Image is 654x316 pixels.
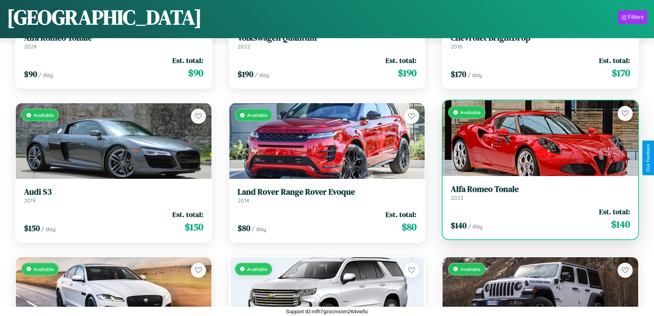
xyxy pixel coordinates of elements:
[24,197,36,204] span: 2019
[618,10,647,24] button: Filters
[398,66,416,80] span: $ 190
[24,222,40,234] span: $ 150
[402,220,416,234] span: $ 80
[599,55,630,65] span: Est. total:
[34,266,54,272] span: Available
[41,226,56,232] span: / day
[386,209,416,219] span: Est. total:
[599,207,630,217] span: Est. total:
[185,220,203,234] span: $ 150
[238,33,417,43] h3: Volkswagen Quantum
[628,14,644,21] div: Filters
[468,72,482,78] span: / day
[24,68,37,80] span: $ 90
[238,68,253,80] span: $ 190
[451,194,463,201] span: 2022
[255,72,269,78] span: / day
[286,307,368,316] p: Support ID: mfh7gzxcmsnm264vw5c
[238,187,417,204] a: Land Rover Range Rover Evoque2014
[238,197,249,204] span: 2014
[38,72,53,78] span: / day
[24,187,203,204] a: Audi S32019
[451,33,630,43] h3: Chevrolet BrightDrop
[611,217,630,231] span: $ 140
[24,33,203,50] a: Alfa Romeo Tonale2024
[386,55,416,65] span: Est. total:
[7,3,202,31] h1: [GEOGRAPHIC_DATA]
[24,187,203,197] h3: Audi S3
[247,112,267,118] span: Available
[451,68,466,80] span: $ 170
[34,112,54,118] span: Available
[451,220,467,231] span: $ 140
[460,109,481,115] span: Available
[646,144,651,172] div: Give Feedback
[238,222,250,234] span: $ 80
[468,223,482,230] span: / day
[172,55,203,65] span: Est. total:
[24,33,203,43] h3: Alfa Romeo Tonale
[252,226,266,232] span: / day
[451,184,630,201] a: Alfa Romeo Tonale2022
[188,66,203,80] span: $ 90
[172,209,203,219] span: Est. total:
[451,184,630,194] h3: Alfa Romeo Tonale
[451,43,462,50] span: 2016
[24,43,37,50] span: 2024
[238,43,250,50] span: 2022
[247,266,267,272] span: Available
[238,187,417,197] h3: Land Rover Range Rover Evoque
[238,33,417,50] a: Volkswagen Quantum2022
[612,66,630,80] span: $ 170
[460,266,481,272] span: Available
[451,33,630,50] a: Chevrolet BrightDrop2016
